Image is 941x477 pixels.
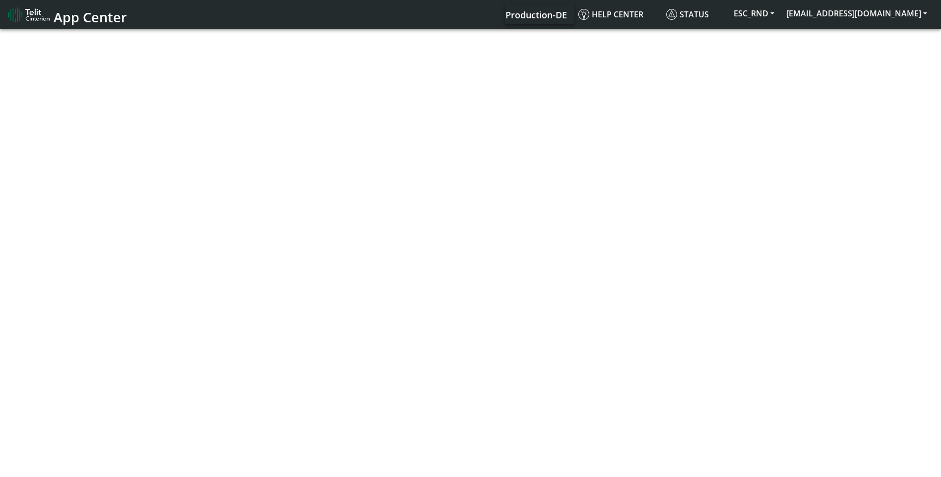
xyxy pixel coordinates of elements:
[728,4,780,22] button: ESC_RND
[666,9,677,20] img: status.svg
[662,4,728,24] a: Status
[578,9,643,20] span: Help center
[666,9,709,20] span: Status
[54,8,127,26] span: App Center
[505,9,567,21] span: Production-DE
[578,9,589,20] img: knowledge.svg
[8,7,50,23] img: logo-telit-cinterion-gw-new.png
[780,4,933,22] button: [EMAIL_ADDRESS][DOMAIN_NAME]
[8,4,125,25] a: App Center
[574,4,662,24] a: Help center
[505,4,566,24] a: Your current platform instance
